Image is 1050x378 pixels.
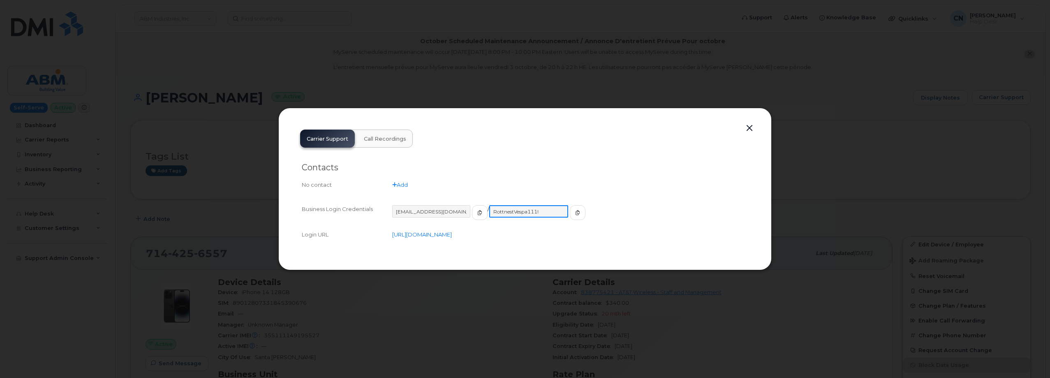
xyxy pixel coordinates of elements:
[364,136,406,142] span: Call Recordings
[302,181,392,189] div: No contact
[472,205,488,220] button: copy to clipboard
[392,231,452,238] a: [URL][DOMAIN_NAME]
[392,181,408,188] a: Add
[302,205,392,227] div: Business Login Credentials
[570,205,585,220] button: copy to clipboard
[392,205,748,227] div: /
[302,162,748,173] h2: Contacts
[302,231,392,239] div: Login URL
